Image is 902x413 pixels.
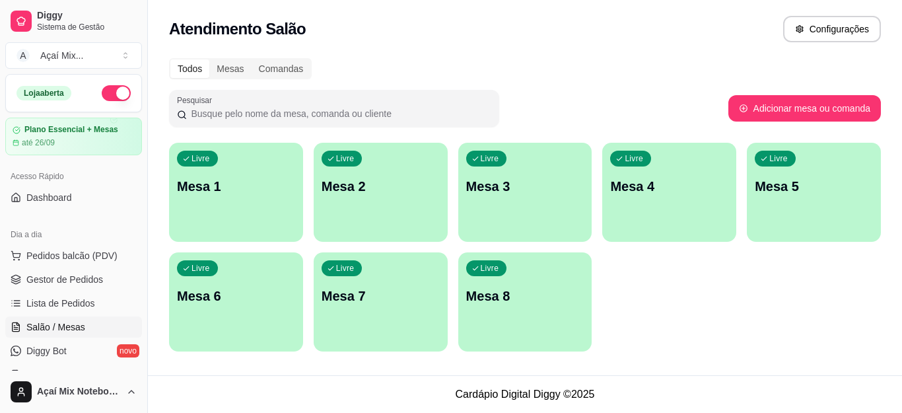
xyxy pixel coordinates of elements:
[177,287,295,305] p: Mesa 6
[755,177,873,196] p: Mesa 5
[5,269,142,290] a: Gestor de Pedidos
[5,293,142,314] a: Lista de Pedidos
[5,245,142,266] button: Pedidos balcão (PDV)
[458,252,592,352] button: LivreMesa 8
[26,249,118,262] span: Pedidos balcão (PDV)
[5,364,142,385] a: KDS
[322,287,440,305] p: Mesa 7
[26,273,103,286] span: Gestor de Pedidos
[322,177,440,196] p: Mesa 2
[169,19,306,40] h2: Atendimento Salão
[5,317,142,338] a: Salão / Mesas
[24,125,118,135] article: Plano Essencial + Mesas
[466,287,584,305] p: Mesa 8
[170,59,209,78] div: Todos
[481,153,499,164] p: Livre
[252,59,311,78] div: Comandas
[336,153,355,164] p: Livre
[747,143,881,242] button: LivreMesa 5
[625,153,643,164] p: Livre
[314,252,448,352] button: LivreMesa 7
[187,107,491,120] input: Pesquisar
[5,376,142,408] button: Açaí Mix Notebook novo
[610,177,728,196] p: Mesa 4
[769,153,788,164] p: Livre
[783,16,881,42] button: Configurações
[458,143,592,242] button: LivreMesa 3
[26,344,67,357] span: Diggy Bot
[5,340,142,361] a: Diggy Botnovo
[191,153,210,164] p: Livre
[466,177,584,196] p: Mesa 3
[37,386,121,398] span: Açaí Mix Notebook novo
[5,224,142,245] div: Dia a dia
[336,263,355,274] p: Livre
[17,49,30,62] span: A
[314,143,448,242] button: LivreMesa 2
[22,137,55,148] article: até 26/09
[37,22,137,32] span: Sistema de Gestão
[17,86,71,100] div: Loja aberta
[37,10,137,22] span: Diggy
[5,187,142,208] a: Dashboard
[209,59,251,78] div: Mesas
[177,94,217,106] label: Pesquisar
[148,375,902,413] footer: Cardápio Digital Diggy © 2025
[26,368,46,381] span: KDS
[102,85,131,101] button: Alterar Status
[26,297,95,310] span: Lista de Pedidos
[169,252,303,352] button: LivreMesa 6
[728,95,881,122] button: Adicionar mesa ou comanda
[191,263,210,274] p: Livre
[5,166,142,187] div: Acesso Rápido
[26,191,72,204] span: Dashboard
[177,177,295,196] p: Mesa 1
[5,118,142,155] a: Plano Essencial + Mesasaté 26/09
[5,5,142,37] a: DiggySistema de Gestão
[481,263,499,274] p: Livre
[26,320,85,334] span: Salão / Mesas
[169,143,303,242] button: LivreMesa 1
[602,143,736,242] button: LivreMesa 4
[40,49,83,62] div: Açaí Mix ...
[5,42,142,69] button: Select a team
